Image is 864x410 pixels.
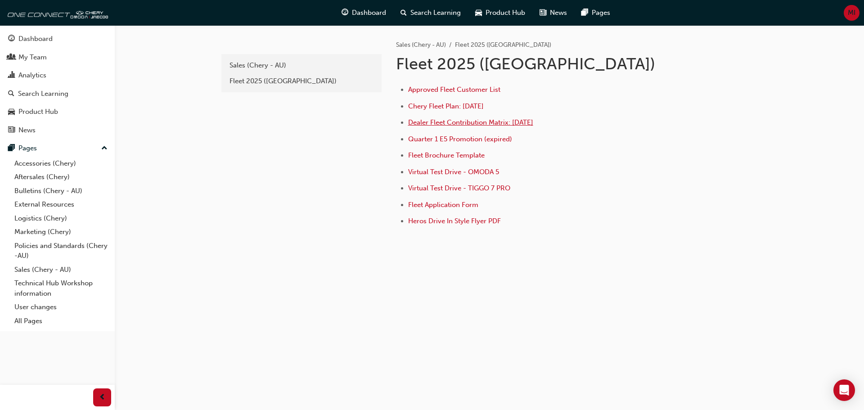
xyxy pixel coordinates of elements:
[18,52,47,63] div: My Team
[844,5,859,21] button: MI
[225,73,378,89] a: Fleet 2025 ([GEOGRAPHIC_DATA])
[18,125,36,135] div: News
[475,7,482,18] span: car-icon
[4,67,111,84] a: Analytics
[8,126,15,135] span: news-icon
[11,225,111,239] a: Marketing (Chery)
[11,157,111,171] a: Accessories (Chery)
[11,184,111,198] a: Bulletins (Chery - AU)
[4,86,111,102] a: Search Learning
[4,140,111,157] button: Pages
[408,184,510,192] a: Virtual Test Drive - TIGGO 7 PRO
[833,379,855,401] div: Open Intercom Messenger
[8,108,15,116] span: car-icon
[468,4,532,22] a: car-iconProduct Hub
[550,8,567,18] span: News
[408,151,485,159] a: Fleet Brochure Template
[393,4,468,22] a: search-iconSearch Learning
[18,143,37,153] div: Pages
[18,70,46,81] div: Analytics
[400,7,407,18] span: search-icon
[11,300,111,314] a: User changes
[8,144,15,153] span: pages-icon
[486,8,525,18] span: Product Hub
[11,239,111,263] a: Policies and Standards (Chery -AU)
[8,54,15,62] span: people-icon
[4,31,111,47] a: Dashboard
[410,8,461,18] span: Search Learning
[11,212,111,225] a: Logistics (Chery)
[18,34,53,44] div: Dashboard
[4,104,111,120] a: Product Hub
[99,392,106,403] span: prev-icon
[18,89,68,99] div: Search Learning
[408,102,484,110] a: Chery Fleet Plan: [DATE]
[229,60,373,71] div: Sales (Chery - AU)
[334,4,393,22] a: guage-iconDashboard
[8,35,15,43] span: guage-icon
[11,170,111,184] a: Aftersales (Chery)
[592,8,610,18] span: Pages
[11,314,111,328] a: All Pages
[8,72,15,80] span: chart-icon
[408,135,512,143] a: Quarter 1 E5 Promotion (expired)
[4,122,111,139] a: News
[11,198,111,212] a: External Resources
[225,58,378,73] a: Sales (Chery - AU)
[229,76,373,86] div: Fleet 2025 ([GEOGRAPHIC_DATA])
[408,217,501,225] a: Heros Drive In Style Flyer PDF
[4,4,108,22] img: oneconnect
[11,276,111,300] a: Technical Hub Workshop information
[581,7,588,18] span: pages-icon
[18,107,58,117] div: Product Hub
[848,8,855,18] span: MI
[8,90,14,98] span: search-icon
[352,8,386,18] span: Dashboard
[408,118,533,126] a: Dealer Fleet Contribution Matrix: [DATE]
[455,40,551,50] li: Fleet 2025 ([GEOGRAPHIC_DATA])
[408,86,500,94] a: Approved Fleet Customer List
[396,41,446,49] a: Sales (Chery - AU)
[101,143,108,154] span: up-icon
[342,7,348,18] span: guage-icon
[408,168,499,176] a: Virtual Test Drive - OMODA 5
[4,29,111,140] button: DashboardMy TeamAnalyticsSearch LearningProduct HubNews
[11,263,111,277] a: Sales (Chery - AU)
[396,54,691,74] h1: Fleet 2025 ([GEOGRAPHIC_DATA])
[574,4,617,22] a: pages-iconPages
[4,49,111,66] a: My Team
[540,7,546,18] span: news-icon
[408,201,478,209] a: Fleet Application Form
[532,4,574,22] a: news-iconNews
